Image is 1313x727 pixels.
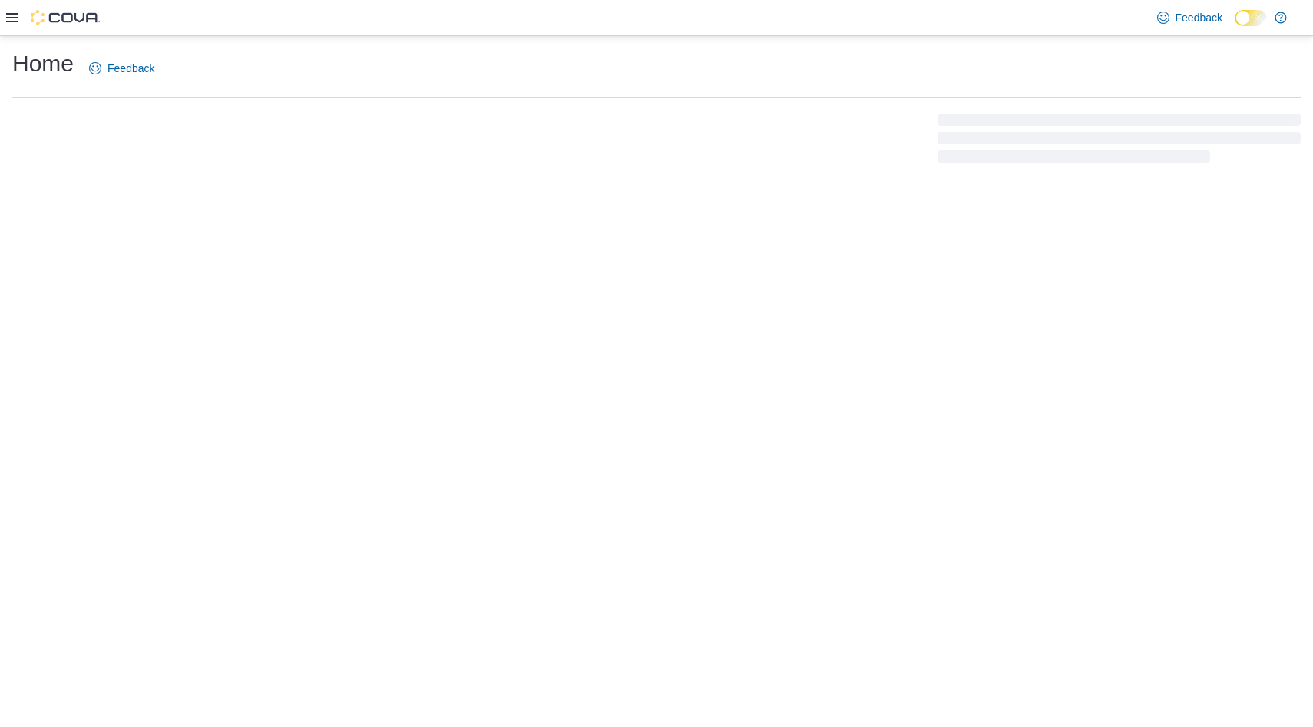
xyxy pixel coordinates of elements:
[1176,10,1222,25] span: Feedback
[107,61,154,76] span: Feedback
[12,48,74,79] h1: Home
[83,53,160,84] a: Feedback
[1235,10,1267,26] input: Dark Mode
[1235,26,1235,27] span: Dark Mode
[938,117,1301,166] span: Loading
[31,10,100,25] img: Cova
[1151,2,1229,33] a: Feedback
